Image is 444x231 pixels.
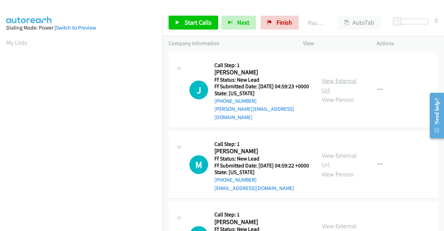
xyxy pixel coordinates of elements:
[276,18,292,26] span: Finish
[189,81,208,99] div: The call is yet to be attempted
[189,155,208,174] h1: M
[322,96,354,104] a: View Person
[221,16,256,30] button: Next
[169,16,218,30] a: Start Calls
[214,68,307,76] h2: [PERSON_NAME]
[377,39,438,48] p: Actions
[214,218,307,226] h2: [PERSON_NAME]
[214,162,309,169] h5: Ff Submitted Date: [DATE] 04:59:22 +0000
[214,62,309,69] h5: Call Step: 1
[214,141,309,148] h5: Call Step: 1
[214,155,309,162] h5: Ff Status: New Lead
[214,169,309,176] h5: State: [US_STATE]
[189,155,208,174] div: The call is yet to be attempted
[214,106,294,121] a: [PERSON_NAME][EMAIL_ADDRESS][DOMAIN_NAME]
[303,39,364,48] p: View
[237,18,249,26] span: Next
[214,176,257,183] a: [PHONE_NUMBER]
[185,18,212,26] span: Start Calls
[322,170,354,178] a: View Person
[214,98,257,104] a: [PHONE_NUMBER]
[6,39,27,47] a: My Lists
[169,39,291,48] p: Company Information
[6,24,156,32] div: Dialing Mode: Power |
[56,24,96,31] a: Switch to Preview
[214,211,309,218] h5: Call Step: 1
[214,90,309,97] h5: State: [US_STATE]
[189,81,208,99] h1: J
[435,16,438,25] div: 0
[261,16,299,30] a: Finish
[322,77,357,94] a: View External Url
[322,151,357,169] a: View External Url
[308,18,325,27] p: Paused
[214,147,307,155] h2: [PERSON_NAME]
[338,16,381,30] button: AutoTab
[396,19,428,24] div: Delay between calls (in seconds)
[214,83,309,90] h5: Ff Submitted Date: [DATE] 04:59:23 +0000
[214,185,294,191] a: [EMAIL_ADDRESS][DOMAIN_NAME]
[214,76,309,83] h5: Ff Status: New Lead
[424,88,444,143] iframe: Resource Center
